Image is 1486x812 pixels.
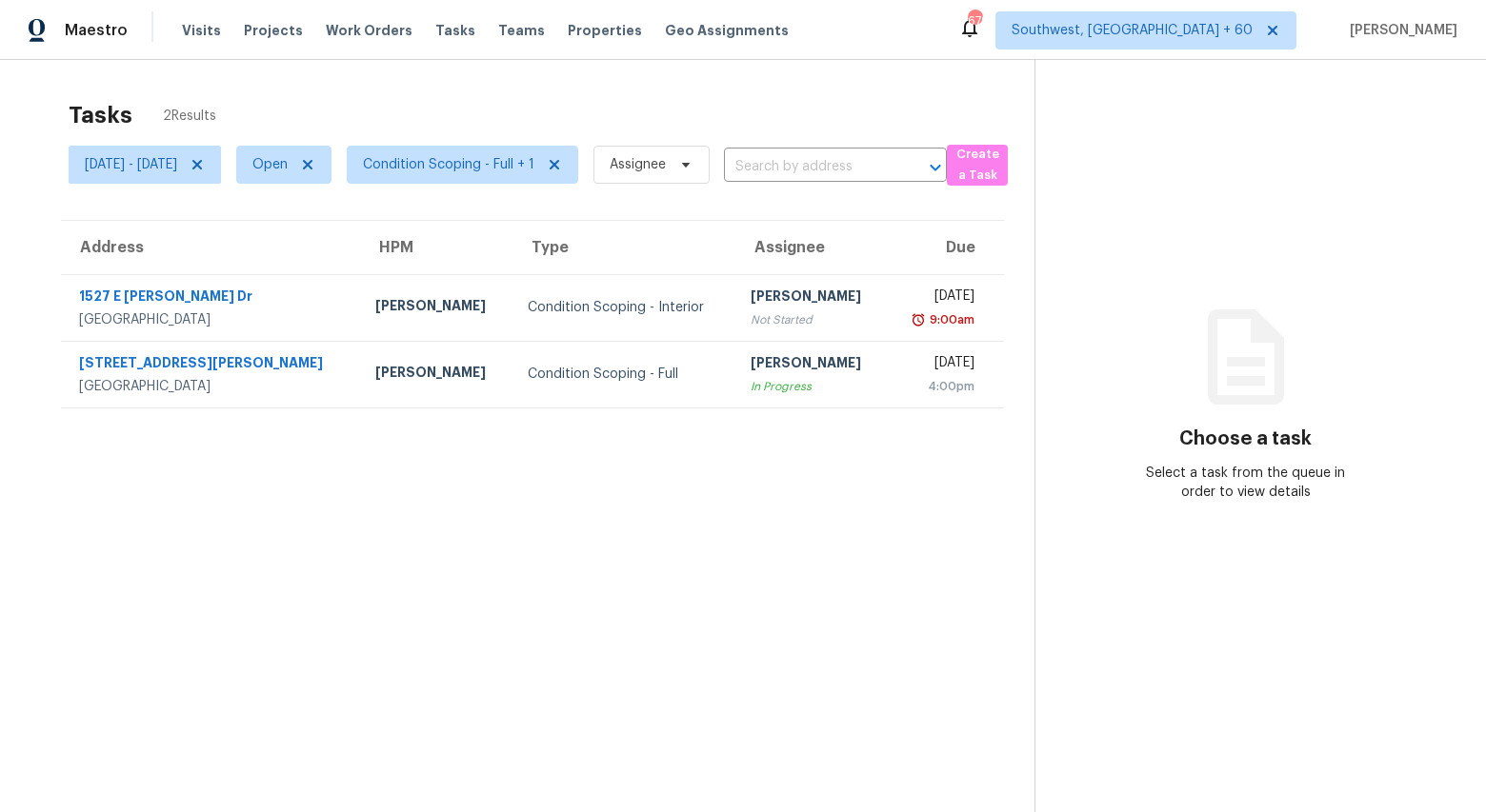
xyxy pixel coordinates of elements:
h2: Tasks [69,106,132,125]
span: Create a Task [956,144,998,188]
span: Work Orders [326,21,412,40]
th: HPM [360,221,512,274]
div: Not Started [751,310,873,329]
span: Properties [568,21,642,40]
div: [PERSON_NAME] [375,363,497,386]
div: [DATE] [902,287,974,310]
span: [DATE] - [DATE] [85,155,177,174]
div: [DATE] [902,353,974,377]
div: In Progress [751,377,873,396]
div: [GEOGRAPHIC_DATA] [79,377,345,396]
button: Create a Task [947,145,1008,186]
span: Maestro [65,21,128,40]
img: Overdue Alarm Icon [911,310,926,329]
div: Condition Scoping - Full [528,365,720,384]
div: 1527 E [PERSON_NAME] Dr [79,287,345,310]
span: Visits [182,21,221,40]
span: Teams [498,21,545,40]
div: [PERSON_NAME] [375,296,497,320]
span: 2 Results [163,107,216,126]
span: Southwest, [GEOGRAPHIC_DATA] + 60 [1012,21,1253,40]
th: Address [61,221,360,274]
div: [GEOGRAPHIC_DATA] [79,310,345,329]
div: [PERSON_NAME] [751,353,873,377]
span: [PERSON_NAME] [1342,21,1457,40]
th: Assignee [735,221,888,274]
div: Select a task from the queue in order to view details [1140,464,1350,502]
div: [STREET_ADDRESS][PERSON_NAME] [79,353,345,377]
div: Condition Scoping - Interior [528,298,720,317]
span: Tasks [435,24,475,37]
span: Geo Assignments [665,21,789,40]
h3: Choose a task [1179,429,1312,448]
th: Type [512,221,735,274]
span: Open [252,155,288,174]
div: 9:00am [926,310,974,329]
span: Projects [244,21,303,40]
div: 4:00pm [902,377,974,396]
span: Condition Scoping - Full + 1 [363,155,534,174]
input: Search by address [724,152,894,182]
div: [PERSON_NAME] [751,287,873,310]
th: Due [887,221,1004,274]
span: Assignee [610,155,666,174]
button: Open [922,154,949,181]
div: 679 [968,11,981,30]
